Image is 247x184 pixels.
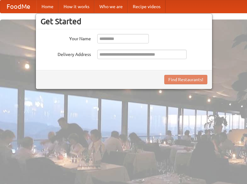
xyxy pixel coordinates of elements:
[41,34,91,42] label: Your Name
[164,75,207,84] button: Find Restaurants!
[36,0,59,13] a: Home
[41,17,207,26] h3: Get Started
[59,0,94,13] a: How it works
[94,0,128,13] a: Who we are
[41,50,91,58] label: Delivery Address
[128,0,166,13] a: Recipe videos
[0,0,36,13] a: FoodMe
